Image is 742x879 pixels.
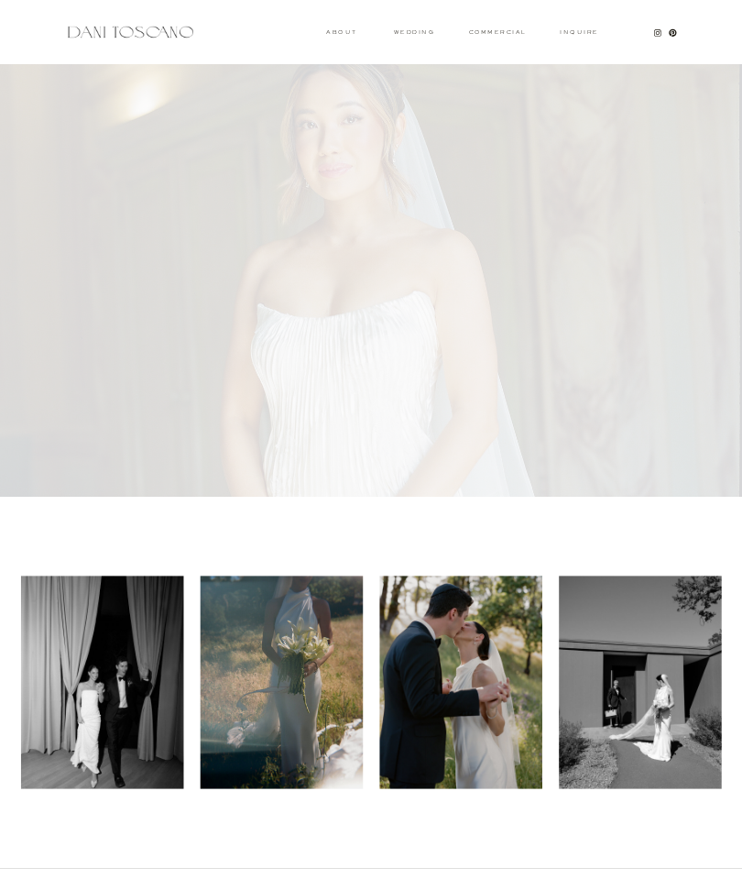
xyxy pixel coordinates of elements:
[469,29,526,34] a: commercial
[394,29,434,34] a: wedding
[326,29,354,34] a: About
[560,29,599,36] a: Inquire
